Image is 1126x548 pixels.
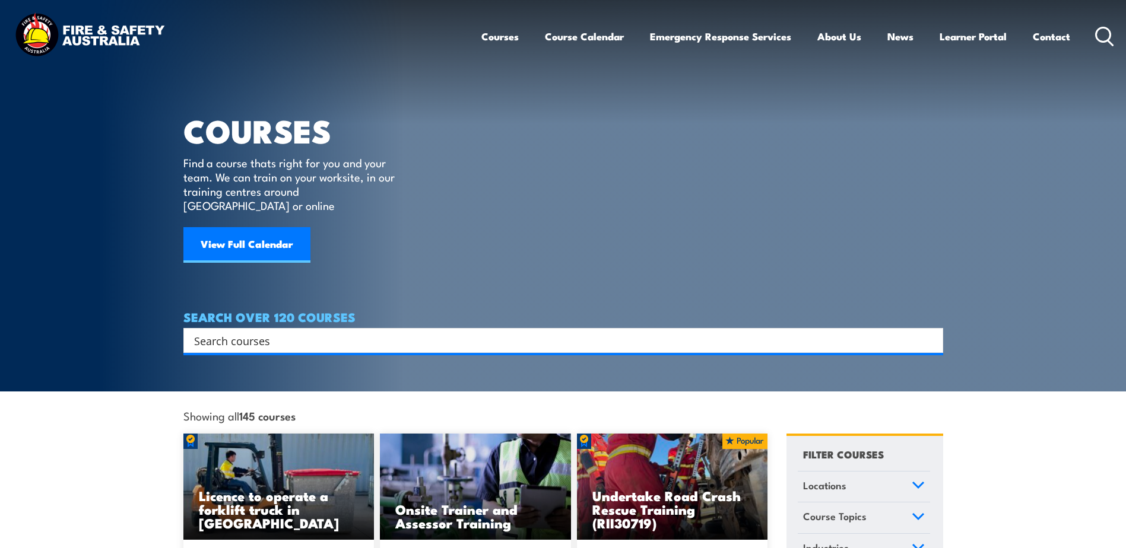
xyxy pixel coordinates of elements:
button: Search magnifier button [922,332,939,349]
a: Courses [481,21,519,52]
strong: 145 courses [239,407,296,423]
a: Emergency Response Services [650,21,791,52]
h3: Undertake Road Crash Rescue Training (RII30719) [592,489,753,530]
a: About Us [817,21,861,52]
p: Find a course thats right for you and your team. We can train on your worksite, in our training c... [183,155,400,212]
span: Showing all [183,409,296,422]
a: Onsite Trainer and Assessor Training [380,434,571,540]
h3: Licence to operate a forklift truck in [GEOGRAPHIC_DATA] [199,489,359,530]
img: Licence to operate a forklift truck Training [183,434,375,540]
a: Course Calendar [545,21,624,52]
img: Safety For Leaders [380,434,571,540]
h4: SEARCH OVER 120 COURSES [183,310,943,323]
a: News [887,21,914,52]
input: Search input [194,332,917,349]
span: Course Topics [803,508,867,524]
a: Contact [1033,21,1070,52]
a: Licence to operate a forklift truck in [GEOGRAPHIC_DATA] [183,434,375,540]
a: Course Topics [798,502,930,533]
a: Learner Portal [940,21,1007,52]
a: View Full Calendar [183,227,310,263]
span: Locations [803,477,846,493]
h3: Onsite Trainer and Assessor Training [395,502,556,530]
a: Locations [798,471,930,502]
form: Search form [196,332,919,349]
img: Road Crash Rescue Training [577,434,768,540]
h1: COURSES [183,116,412,144]
h4: FILTER COURSES [803,446,884,462]
a: Undertake Road Crash Rescue Training (RII30719) [577,434,768,540]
